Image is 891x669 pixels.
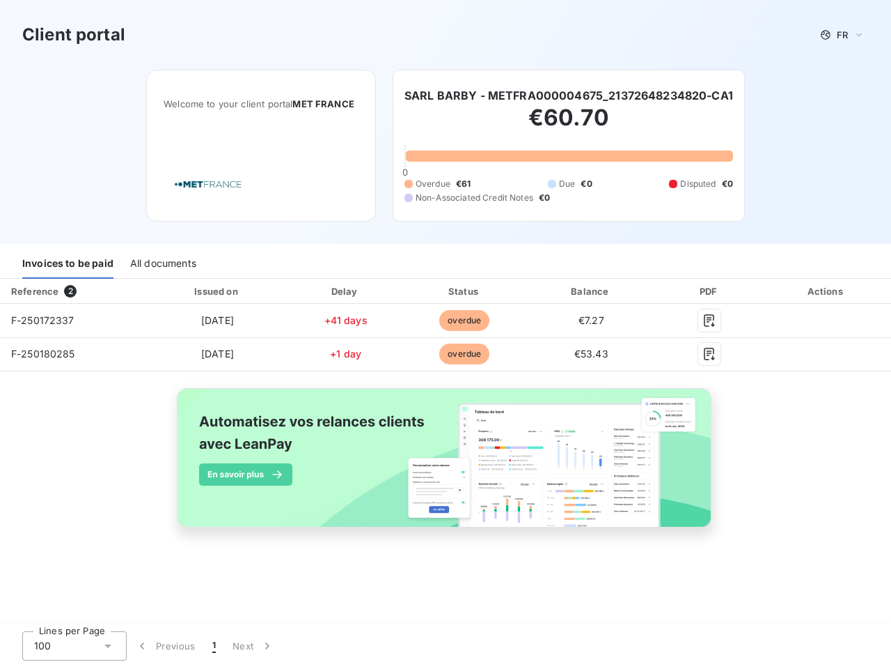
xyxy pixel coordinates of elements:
span: €53.43 [574,348,608,360]
span: MET FRANCE [292,98,354,109]
span: 100 [34,639,51,653]
button: Next [224,631,283,661]
button: Previous [127,631,204,661]
span: €0 [722,178,733,190]
div: Delay [290,284,401,298]
button: 1 [204,631,224,661]
div: Issued on [150,284,285,298]
span: Non-Associated Credit Notes [416,192,533,204]
span: 0 [402,167,408,178]
span: +1 day [330,348,361,360]
span: +41 days [324,314,368,326]
span: overdue [439,344,489,364]
h6: SARL BARBY - METFRA000004675_21372648234820-CA1 [404,87,733,104]
span: €61 [456,178,471,190]
span: [DATE] [201,314,234,326]
span: 2 [64,285,77,298]
div: Balance [528,284,655,298]
div: Reference [11,286,58,297]
span: [DATE] [201,348,234,360]
div: Invoices to be paid [22,249,113,279]
span: FR [837,29,848,40]
h2: €60.70 [404,104,733,146]
span: overdue [439,310,489,331]
div: All documents [130,249,196,279]
h3: Client portal [22,22,125,47]
span: 1 [212,639,216,653]
div: Actions [764,284,888,298]
span: Due [559,178,575,190]
img: Company logo [164,164,253,204]
span: €0 [581,178,592,190]
span: Overdue [416,178,450,190]
span: F-250180285 [11,348,75,360]
span: €7.27 [578,314,604,326]
span: Disputed [680,178,716,190]
img: banner [164,380,727,551]
span: Welcome to your client portal [164,98,358,109]
span: F-250172337 [11,314,74,326]
span: €0 [539,192,550,204]
div: Status [407,284,522,298]
div: PDF [660,284,759,298]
